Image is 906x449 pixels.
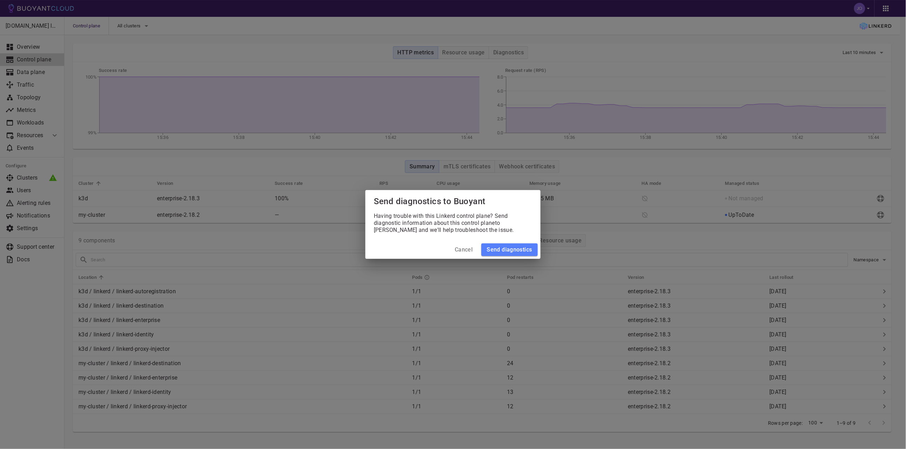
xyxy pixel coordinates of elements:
[452,243,475,256] button: Cancel
[481,243,538,256] button: Send diagnostics
[487,246,532,253] h4: Send diagnostics
[455,246,473,253] h4: Cancel
[374,196,486,206] span: Send diagnostics to Buoyant
[374,213,532,234] p: Having trouble with this Linkerd control plane ? Send diagnostic information about this control p...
